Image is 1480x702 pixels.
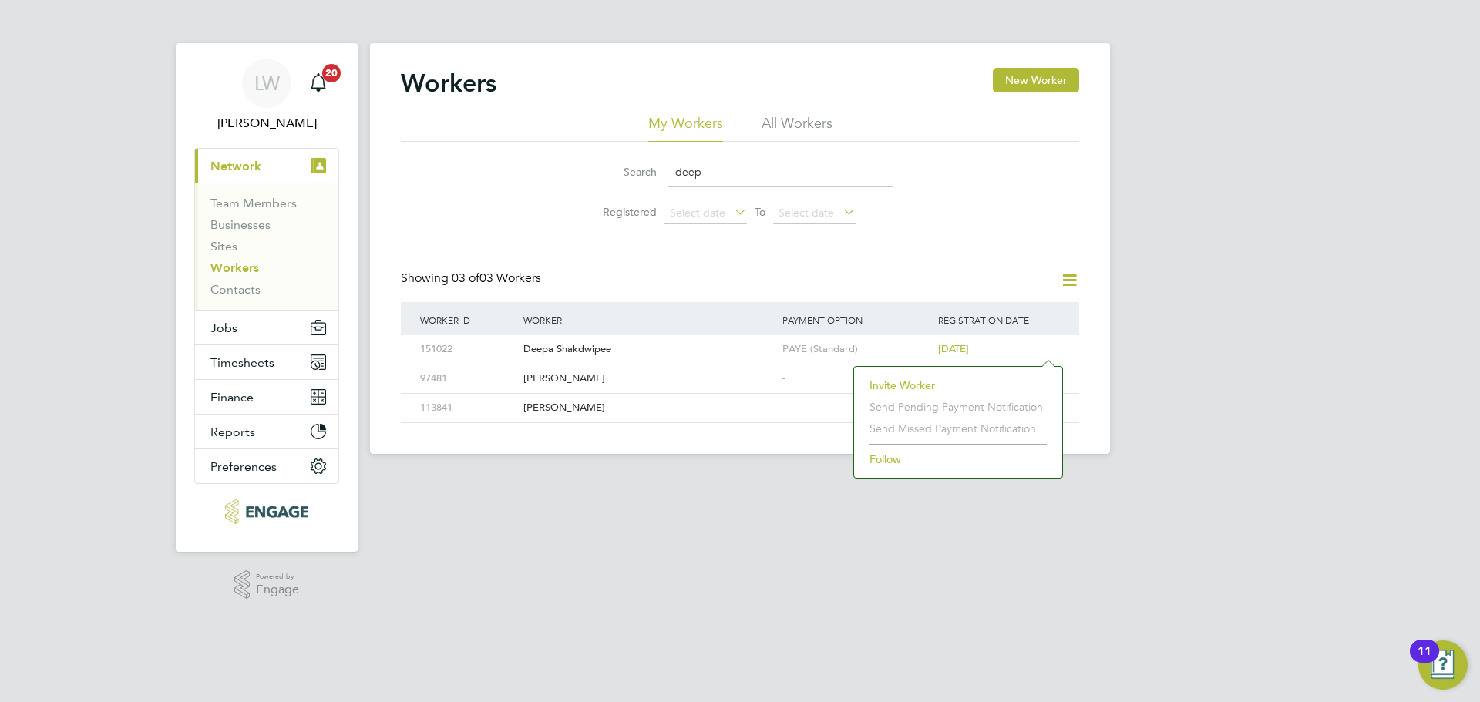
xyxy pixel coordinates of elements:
div: 97481 [416,364,520,393]
span: Powered by [256,570,299,583]
input: Name, email or phone number [668,157,893,187]
span: Reports [210,425,255,439]
a: Contacts [210,282,261,297]
span: Engage [256,583,299,596]
button: Finance [195,380,338,414]
div: [PERSON_NAME] [520,364,779,393]
li: All Workers [762,114,832,142]
div: Showing [401,270,544,287]
div: PAYE (Standard) [779,335,934,364]
div: Payment Option [779,302,934,338]
button: Jobs [195,311,338,344]
a: Workers [210,260,259,275]
span: Network [210,159,261,173]
span: Lana Williams [194,114,339,133]
div: 151022 [416,335,520,364]
span: Select date [670,206,725,220]
div: Worker ID [416,302,520,338]
div: 11 [1418,651,1431,671]
a: Powered byEngage [234,570,300,600]
button: Network [195,149,338,183]
li: Send pending payment notification [862,396,1054,418]
span: LW [254,73,280,93]
span: Finance [210,390,254,405]
label: Search [587,165,657,179]
span: Preferences [210,459,277,474]
span: [DATE] [938,342,969,355]
a: 20 [303,59,334,108]
a: 97481[PERSON_NAME]-a year ago [416,364,1064,377]
a: Team Members [210,196,297,210]
img: xede-logo-retina.png [225,499,308,524]
nav: Main navigation [176,43,358,552]
div: [PERSON_NAME] [520,394,779,422]
button: New Worker [993,68,1079,92]
li: Follow [862,448,1054,470]
a: Sites [210,239,237,254]
div: Registration Date [934,302,1064,338]
a: 113841[PERSON_NAME]-a year ago [416,393,1064,406]
div: - [779,364,934,393]
div: Network [195,183,338,310]
button: Reports [195,415,338,448]
span: Jobs [210,321,237,335]
a: Businesses [210,217,271,232]
span: Timesheets [210,355,274,370]
span: 03 of [452,270,479,286]
li: Send missed payment notification [862,418,1054,439]
div: Deepa Shakdwipee [520,335,779,364]
span: To [750,202,770,222]
button: Open Resource Center, 11 new notifications [1418,640,1468,690]
a: LW[PERSON_NAME] [194,59,339,133]
a: Go to home page [194,499,339,524]
div: Worker [520,302,779,338]
button: Preferences [195,449,338,483]
li: Invite Worker [862,375,1054,396]
label: Registered [587,205,657,219]
span: 03 Workers [452,270,541,286]
h2: Workers [401,68,496,99]
div: - [779,394,934,422]
span: 20 [322,64,341,82]
li: My Workers [648,114,723,142]
a: 151022Deepa ShakdwipeePAYE (Standard)[DATE] [416,334,1064,348]
div: 113841 [416,394,520,422]
button: Timesheets [195,345,338,379]
span: Select date [779,206,834,220]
